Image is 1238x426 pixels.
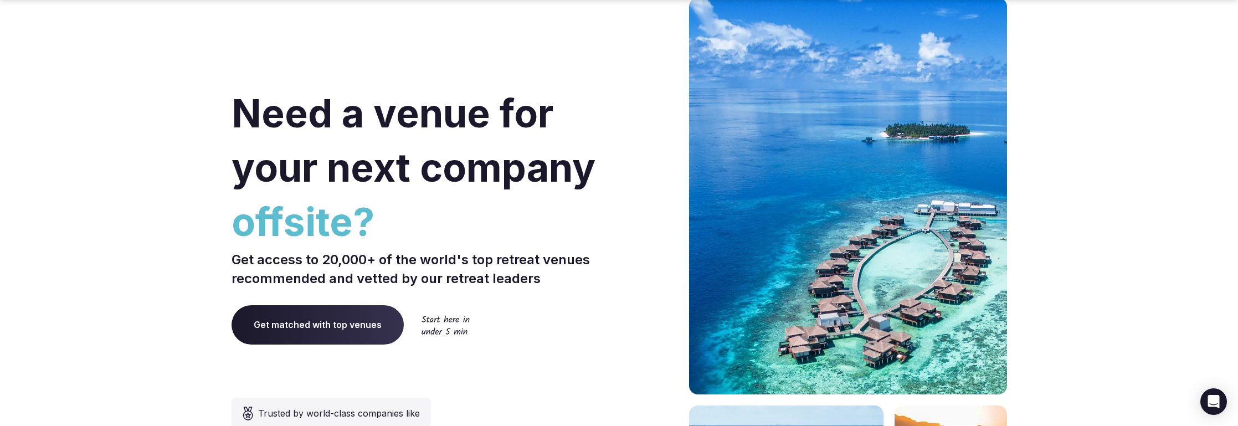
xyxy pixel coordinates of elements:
p: Get access to 20,000+ of the world's top retreat venues recommended and vetted by our retreat lea... [232,250,615,288]
span: offsite? [232,195,615,249]
div: Open Intercom Messenger [1200,388,1227,415]
a: Get matched with top venues [232,305,404,344]
img: Start here in under 5 min [422,315,470,335]
span: Need a venue for your next company [232,90,595,191]
span: Trusted by world-class companies like [258,407,420,420]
